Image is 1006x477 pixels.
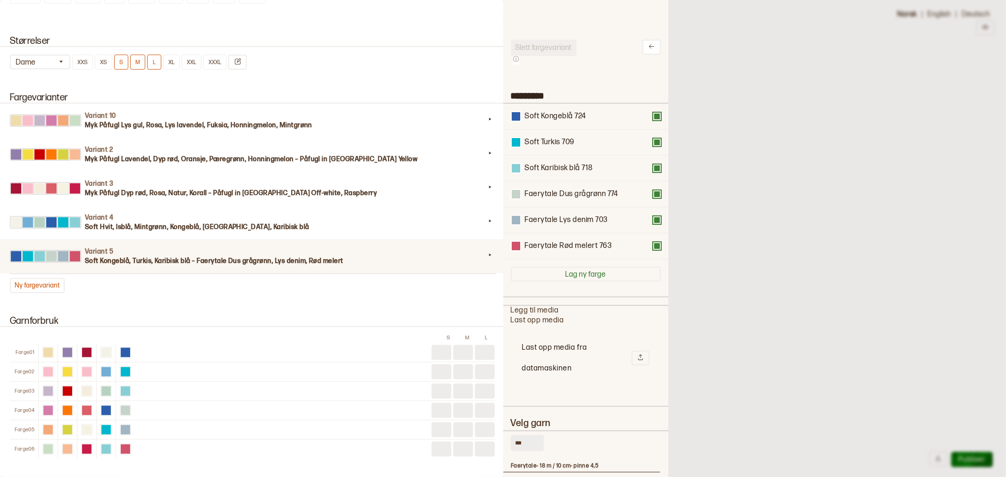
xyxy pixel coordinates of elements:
h3: Myk Påfugl Lavendel, Dyp rød, Oransje, Pæregrønn, Honningmelon – Påfugl in [GEOGRAPHIC_DATA] Yellow [85,155,485,164]
button: XXXL [203,55,226,70]
div: Farge 01 [10,349,38,356]
h3: Soft Kongeblå, Turkis, Karibisk blå – Faerytale Dus grågrønn, Lys denim, Rød melert [85,256,485,266]
button: XL [163,55,180,70]
h3: Myk Påfugl Lys gul, Rosa, Lys lavendel, Fuksia, Honningmelon, Mintgrønn [85,121,485,130]
div: Farge 05 [10,427,38,433]
button: Endre størrelser [228,55,247,70]
h3: Faerytale - 18 m / 10 cm - pinne 4,5 [511,462,653,470]
div: Soft Kongeblå 724 [525,112,586,122]
button: XS [95,55,112,70]
h2: Last opp media fra datamaskinen [522,337,632,379]
h3: Myk Påfugl Dyp rød, Rosa, Natur, Korall – Påfugl in [GEOGRAPHIC_DATA] Off-white, Raspberry [85,189,485,198]
div: Farge 04 [10,407,38,414]
div: Soft Turkis 709 [503,130,668,156]
div: Soft Karibisk blå 718 [525,164,593,173]
h4: Variant 2 [85,145,485,155]
div: Faerytale Dus grågrønn 774 [525,189,618,199]
div: S [440,335,457,341]
div: Farge 02 [10,369,38,375]
div: Faerytale Lys denim 703 [525,215,608,225]
div: Soft Kongeblå 724 [503,104,668,130]
div: Soft Karibisk blå 718 [503,156,668,181]
div: Legg til media Last opp media [511,306,661,391]
h4: Variant 5 [85,247,485,256]
button: Slett fargevariant [511,40,576,56]
button: M [130,55,145,70]
div: Faerytale Dus grågrønn 774 [503,181,668,207]
button: L [147,55,161,70]
h4: Variant 10 [85,111,485,121]
button: S [114,55,128,70]
button: Lag ny farge [511,267,661,281]
div: Faerytale Rød melert 763 [525,241,612,251]
div: M [459,335,476,341]
div: Soft Turkis 709 [525,138,574,148]
h3: Soft Hvit, Isblå, Mintgrønn, Kongeblå, [GEOGRAPHIC_DATA], Karibisk blå [85,222,485,232]
div: Faerytale Lys denim 703 [503,207,668,233]
div: L [478,335,495,341]
button: XXL [182,55,201,70]
h4: Variant 3 [85,179,485,189]
h2: Velg garn [511,418,661,428]
button: Dame [10,55,70,69]
button: XXS [72,55,93,70]
svg: Endre størrelser [234,58,241,65]
div: Farge 06 [10,446,38,452]
h4: Variant 4 [85,213,485,222]
div: Faerytale Rød melert 763 [503,233,668,259]
div: Farge 03 [10,388,38,395]
button: Ny fargevariant [10,278,65,293]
